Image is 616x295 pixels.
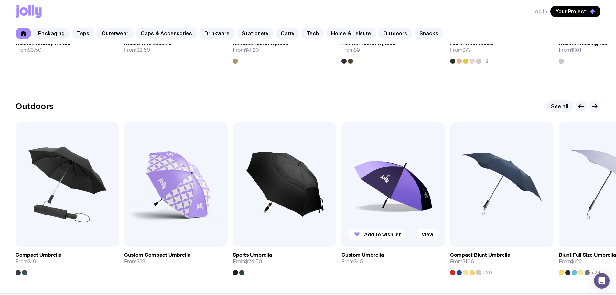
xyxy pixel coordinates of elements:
[591,270,600,275] span: +24
[124,252,190,258] h3: Custom Compact Umbrella
[28,258,36,265] span: $18
[72,28,94,39] a: Tops
[135,28,197,39] a: Caps & Accessories
[276,28,299,39] a: Carry
[462,47,471,53] span: $73
[16,252,61,258] h3: Compact Umbrella
[414,28,443,39] a: Snacks
[416,229,438,240] a: View
[245,258,262,265] span: $24.50
[124,247,228,270] a: Custom Compact UmbrellaFrom$33
[341,247,445,270] a: Custom UmbrellaFrom$45
[233,252,272,258] h3: Sports Umbrella
[136,258,145,265] span: $33
[16,247,119,275] a: Compact UmbrellaFrom$18
[354,47,360,53] span: $9
[326,28,376,39] a: Home & Leisure
[559,258,582,265] span: From
[233,247,336,275] a: Sports UmbrellaFrom$24.50
[571,258,582,265] span: $122
[556,8,586,15] span: Your Project
[301,28,324,39] a: Tech
[28,47,42,53] span: $3.50
[559,47,581,53] span: From
[341,252,384,258] h3: Custom Umbrella
[594,273,610,289] div: Open Intercom Messenger
[341,258,363,265] span: From
[378,28,412,39] a: Outdoors
[199,28,235,39] a: Drinkware
[450,35,554,64] a: Huski Wine CoolerFrom$73+2
[546,100,573,112] a: See all
[341,35,445,64] a: Leather Bottle OpenerFrom$9
[341,47,360,53] span: From
[16,35,119,59] a: Custom Stubby HolderFrom$3.50
[482,270,492,275] span: +20
[16,258,36,265] span: From
[124,47,150,53] span: From
[233,35,336,64] a: Bamboo Bottle OpenerFrom$4.20
[96,28,134,39] a: Outerwear
[450,47,471,53] span: From
[354,258,363,265] span: $45
[245,47,259,53] span: $4.20
[16,47,42,53] span: From
[559,252,616,258] h3: Blunt Full Size Umbrella
[532,6,547,17] button: Log In
[364,231,401,238] span: Add to wishlist
[16,101,54,111] h2: Outdoors
[450,247,554,275] a: Compact Blunt UmbrellaFrom$106+20
[348,229,406,240] button: Add to wishlist
[462,258,474,265] span: $106
[550,6,600,17] button: Your Project
[237,28,274,39] a: Stationery
[482,59,489,64] span: +2
[450,252,510,258] h3: Compact Blunt Umbrella
[33,28,70,39] a: Packaging
[136,47,150,53] span: $2.50
[124,35,228,59] a: Round Grip CoasterFrom$2.50
[233,47,259,53] span: From
[233,258,262,265] span: From
[124,258,145,265] span: From
[450,258,474,265] span: From
[571,47,581,53] span: $101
